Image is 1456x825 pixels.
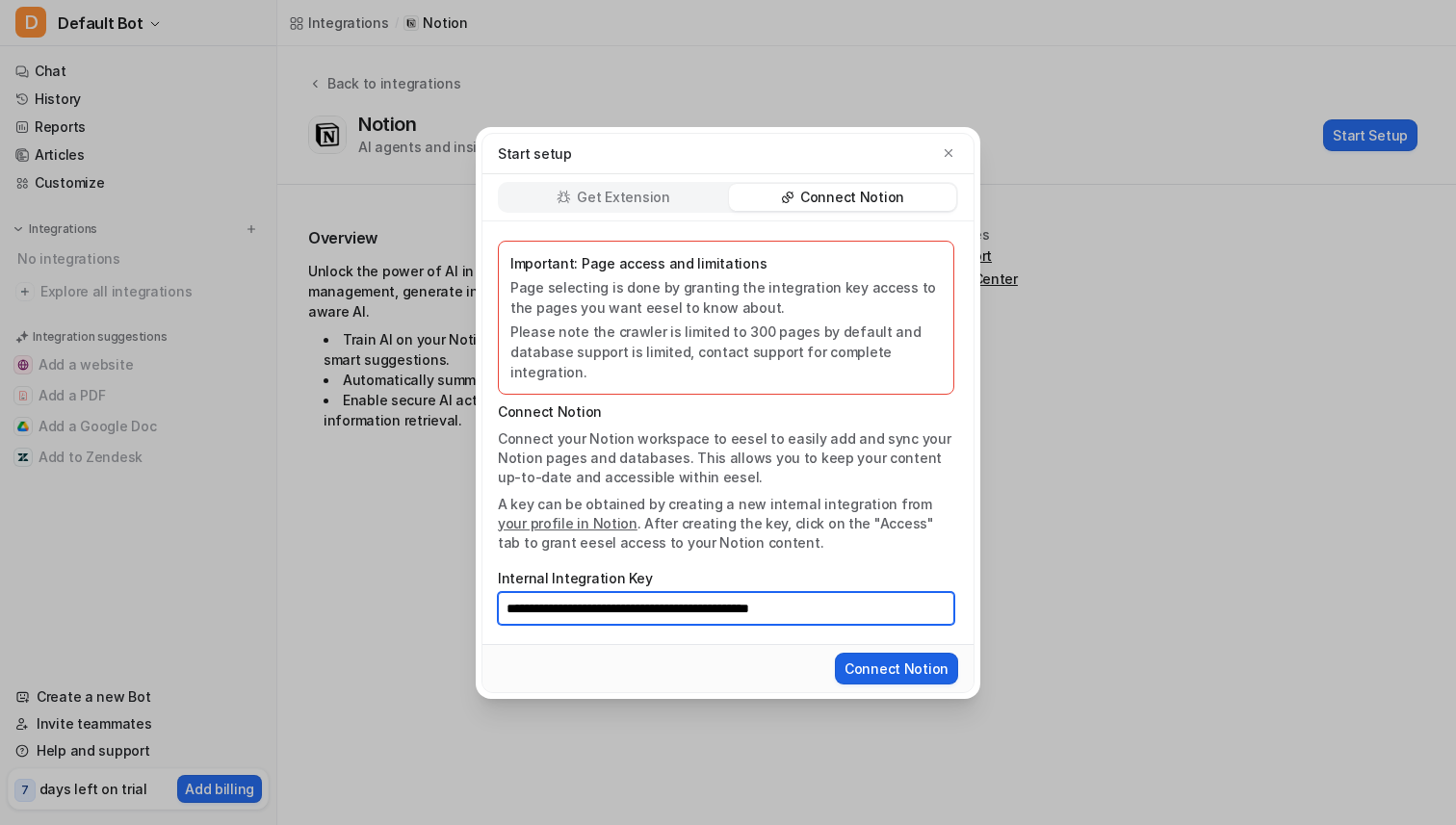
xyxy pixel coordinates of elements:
p: Please note the crawler is limited to 300 pages by default and database support is limited, conta... [510,322,942,382]
p: Connect Notion [800,188,904,207]
p: Get Extension [577,188,669,207]
p: Important: Page access and limitations [510,253,942,273]
button: Connect Notion [835,653,958,684]
p: Start setup [498,143,572,164]
p: Connect Notion [498,402,954,422]
p: A key can be obtained by creating a new internal integration from . After creating the key, click... [498,495,954,553]
a: your profile in Notion [498,515,637,531]
label: Internal Integration Key [498,568,954,588]
p: Connect your Notion workspace to eesel to easily add and sync your Notion pages and databases. Th... [498,429,954,487]
p: Page selecting is done by granting the integration key access to the pages you want eesel to know... [510,277,942,318]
